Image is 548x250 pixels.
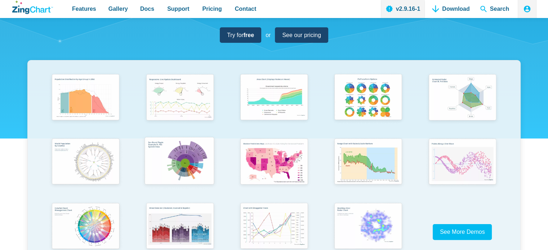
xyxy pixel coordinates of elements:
a: Animated Radar Chart ft. Pet Data [415,71,509,136]
span: See More Demos [440,229,485,235]
a: Population Distribution by Age Group in 2052 [39,71,133,136]
a: Election Predictions Map [227,136,321,200]
span: or [266,30,271,40]
a: ZingChart Logo. Click to return to the homepage [12,1,53,14]
span: Pricing [202,4,222,14]
span: Features [72,4,96,14]
img: World Population by Country [48,136,123,189]
img: Area Chart (Displays Nodes on Hover) [236,71,312,125]
img: Population Distribution by Age Group in 2052 [48,71,123,125]
img: Points Along a Sine Wave [425,136,500,189]
span: Docs [140,4,154,14]
img: Responsive Live Update Dashboard [142,71,218,125]
a: Responsive Live Update Dashboard [133,71,227,136]
a: Pie Transform Options [321,71,415,136]
img: Sun Burst Plugin Example ft. File System Data [140,134,218,189]
a: World Population by Country [39,136,133,200]
a: Sun Burst Plugin Example ft. File System Data [133,136,227,200]
img: Election Predictions Map [236,136,312,189]
span: Gallery [108,4,128,14]
a: Range Chart with Rultes & Scale Markers [321,136,415,200]
span: Contact [235,4,257,14]
span: See our pricing [282,30,321,40]
span: Support [167,4,189,14]
a: See our pricing [275,27,328,43]
a: Area Chart (Displays Nodes on Hover) [227,71,321,136]
a: See More Demos [433,224,492,240]
span: Try for [227,30,254,40]
a: Points Along a Sine Wave [415,136,509,200]
a: Try forfree [220,27,261,43]
img: Pie Transform Options [330,71,406,125]
strong: free [244,32,254,38]
img: Range Chart with Rultes & Scale Markers [330,136,406,189]
img: Animated Radar Chart ft. Pet Data [425,71,500,125]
